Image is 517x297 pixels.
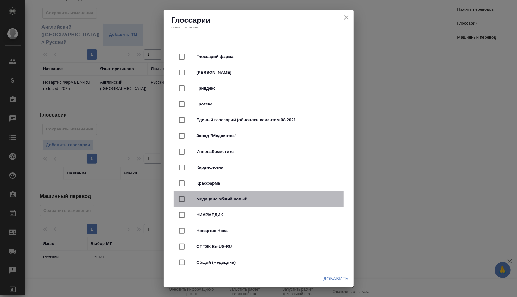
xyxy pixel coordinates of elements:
[197,196,338,202] span: Медицина общий новый
[197,54,338,60] span: Глоссарий фарма
[174,255,344,270] div: Общий (медицина)
[197,164,338,171] span: Кардиология
[174,49,344,65] div: Глоссарий фарма
[197,69,338,76] span: [PERSON_NAME]
[321,273,351,285] button: Добавить
[174,223,344,239] div: Новартис Нева
[324,275,349,283] span: Добавить
[174,128,344,144] div: Завод "Медсинтез"
[197,85,338,92] span: Гриндекс
[197,117,338,123] span: Единый глоссарий (обновлен клиентом 08.2021
[342,13,351,22] button: close
[197,243,338,250] span: ОПТЭК En-US-RU
[197,180,338,186] span: Красфарма
[197,259,338,266] span: Общий (медицина)
[197,133,338,139] span: Завод "Медсинтез"
[197,148,338,155] span: ИнноваКосметикс
[174,65,344,80] div: [PERSON_NAME]
[174,112,344,128] div: Единый глоссарий (обновлен клиентом 08.2021
[171,15,346,25] h2: Глоссарии
[174,144,344,160] div: ИнноваКосметикс
[197,101,338,107] span: Гротекс
[197,212,338,218] span: НИАРМЕДИК
[174,160,344,175] div: Кардиология
[174,80,344,96] div: Гриндекс
[174,191,344,207] div: Медицина общий новый
[174,207,344,223] div: НИАРМЕДИК
[197,228,338,234] span: Новартис Нева
[171,26,199,29] label: Поиск по названию
[174,96,344,112] div: Гротекс
[174,175,344,191] div: Красфарма
[174,239,344,255] div: ОПТЭК En-US-RU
